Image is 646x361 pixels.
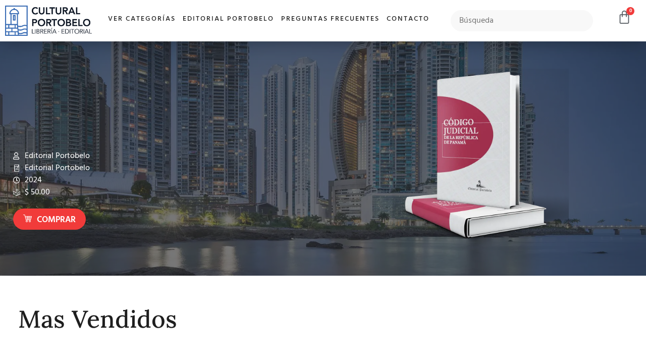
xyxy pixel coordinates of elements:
a: 0 [617,10,631,25]
a: Editorial Portobelo [179,9,278,30]
a: Contacto [383,9,433,30]
span: 2024 [22,174,42,186]
span: 0 [626,7,634,15]
a: Comprar [13,209,86,230]
a: Preguntas frecuentes [278,9,383,30]
input: Búsqueda [451,10,594,31]
h2: Mas Vendidos [18,306,628,333]
span: Editorial Portobelo [22,150,90,162]
a: Ver Categorías [104,9,179,30]
span: Editorial Portobelo [22,162,90,174]
span: $ 50.00 [22,186,50,198]
span: Comprar [37,214,76,227]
